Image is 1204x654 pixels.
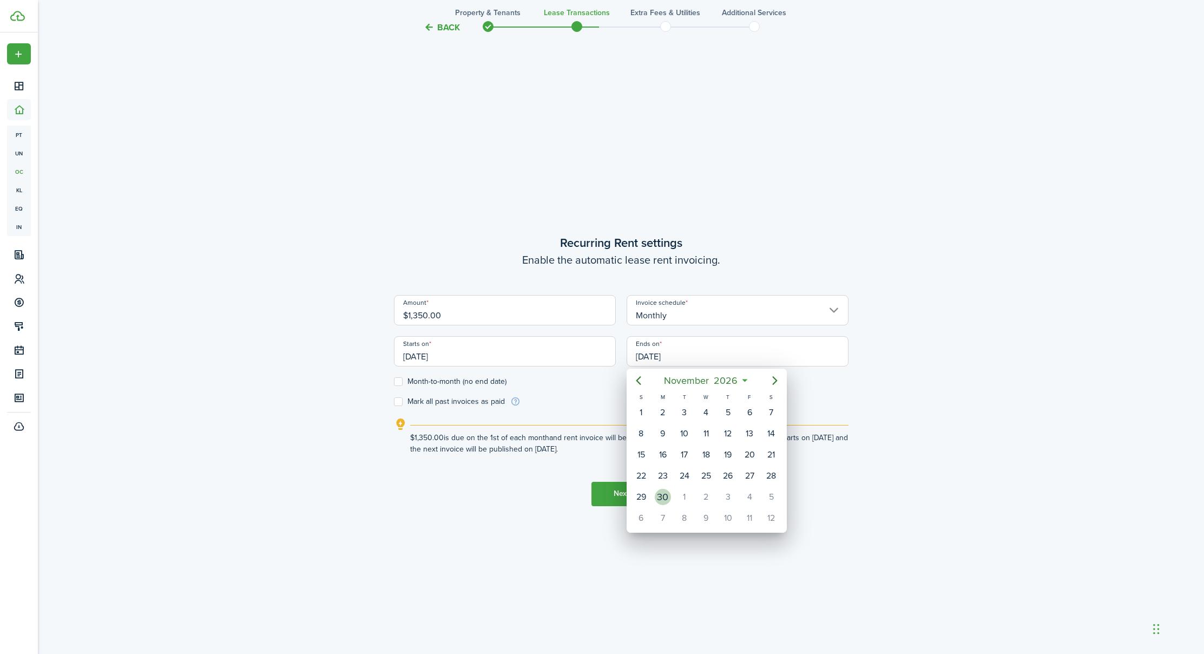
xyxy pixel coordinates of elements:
[698,426,714,442] div: Wednesday, November 11, 2026
[763,447,779,463] div: Saturday, November 21, 2026
[720,468,736,484] div: Thursday, November 26, 2026
[763,426,779,442] div: Saturday, November 14, 2026
[698,510,714,526] div: Wednesday, December 9, 2026
[662,371,712,390] span: November
[633,426,649,442] div: Sunday, November 8, 2026
[655,489,671,505] div: Monday, November 30, 2026
[720,426,736,442] div: Thursday, November 12, 2026
[633,489,649,505] div: Sunday, November 29, 2026
[655,510,671,526] div: Monday, December 7, 2026
[720,510,736,526] div: Thursday, December 10, 2026
[763,489,779,505] div: Saturday, December 5, 2026
[698,447,714,463] div: Wednesday, November 18, 2026
[655,404,671,421] div: Monday, November 2, 2026
[741,489,758,505] div: Friday, December 4, 2026
[717,393,739,402] div: T
[763,510,779,526] div: Saturday, December 12, 2026
[712,371,740,390] span: 2026
[676,426,693,442] div: Tuesday, November 10, 2026
[739,393,760,402] div: F
[763,468,779,484] div: Saturday, November 28, 2026
[633,404,649,421] div: Sunday, November 1, 2026
[741,426,758,442] div: Friday, November 13, 2026
[741,404,758,421] div: Friday, November 6, 2026
[633,510,649,526] div: Sunday, December 6, 2026
[652,393,674,402] div: M
[633,468,649,484] div: Sunday, November 22, 2026
[741,447,758,463] div: Friday, November 20, 2026
[657,371,745,390] mbsc-button: November2026
[720,404,736,421] div: Thursday, November 5, 2026
[698,489,714,505] div: Wednesday, December 2, 2026
[763,404,779,421] div: Saturday, November 7, 2026
[676,447,693,463] div: Tuesday, November 17, 2026
[741,468,758,484] div: Friday, November 27, 2026
[741,510,758,526] div: Friday, December 11, 2026
[628,370,649,391] mbsc-button: Previous page
[676,468,693,484] div: Tuesday, November 24, 2026
[720,489,736,505] div: Thursday, December 3, 2026
[720,447,736,463] div: Thursday, November 19, 2026
[695,393,717,402] div: W
[630,393,652,402] div: S
[698,404,714,421] div: Wednesday, November 4, 2026
[676,510,693,526] div: Tuesday, December 8, 2026
[655,468,671,484] div: Monday, November 23, 2026
[633,447,649,463] div: Sunday, November 15, 2026
[676,489,693,505] div: Tuesday, December 1, 2026
[674,393,695,402] div: T
[764,370,786,391] mbsc-button: Next page
[698,468,714,484] div: Wednesday, November 25, 2026
[676,404,693,421] div: Tuesday, November 3, 2026
[655,426,671,442] div: Monday, November 9, 2026
[655,447,671,463] div: Monday, November 16, 2026
[760,393,782,402] div: S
